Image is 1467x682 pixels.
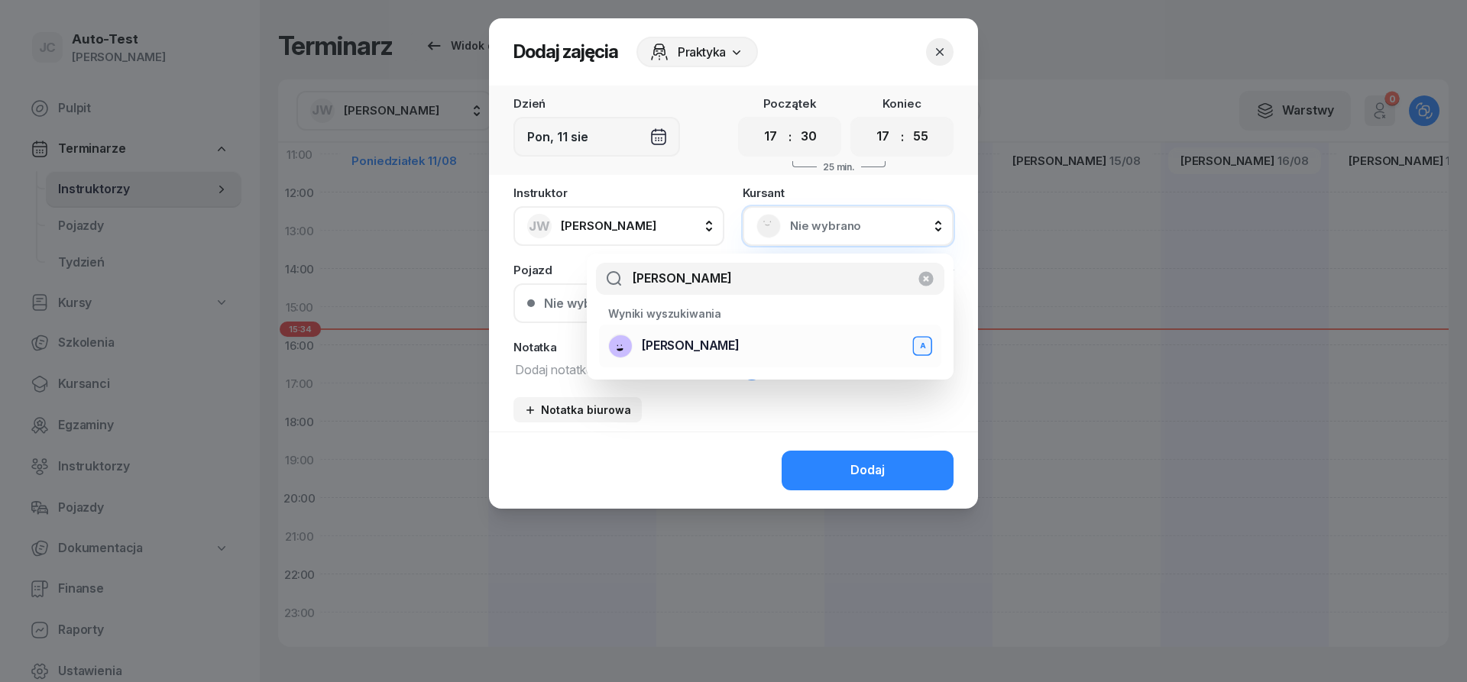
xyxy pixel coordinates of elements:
[782,451,954,490] button: Dodaj
[912,336,932,356] button: A
[544,297,619,309] div: Nie wybrano
[524,403,631,416] div: Notatka biurowa
[561,218,656,233] span: [PERSON_NAME]
[790,216,940,236] span: Nie wybrano
[789,128,792,146] div: :
[642,336,740,356] span: [PERSON_NAME]
[513,397,642,422] button: Notatka biurowa
[513,206,724,246] button: JW[PERSON_NAME]
[529,220,550,233] span: JW
[678,43,726,61] span: Praktyka
[915,339,930,352] div: A
[513,283,954,323] button: Nie wybrano
[850,461,885,480] div: Dodaj
[513,40,618,64] h2: Dodaj zajęcia
[901,128,904,146] div: :
[596,263,944,295] input: Szukaj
